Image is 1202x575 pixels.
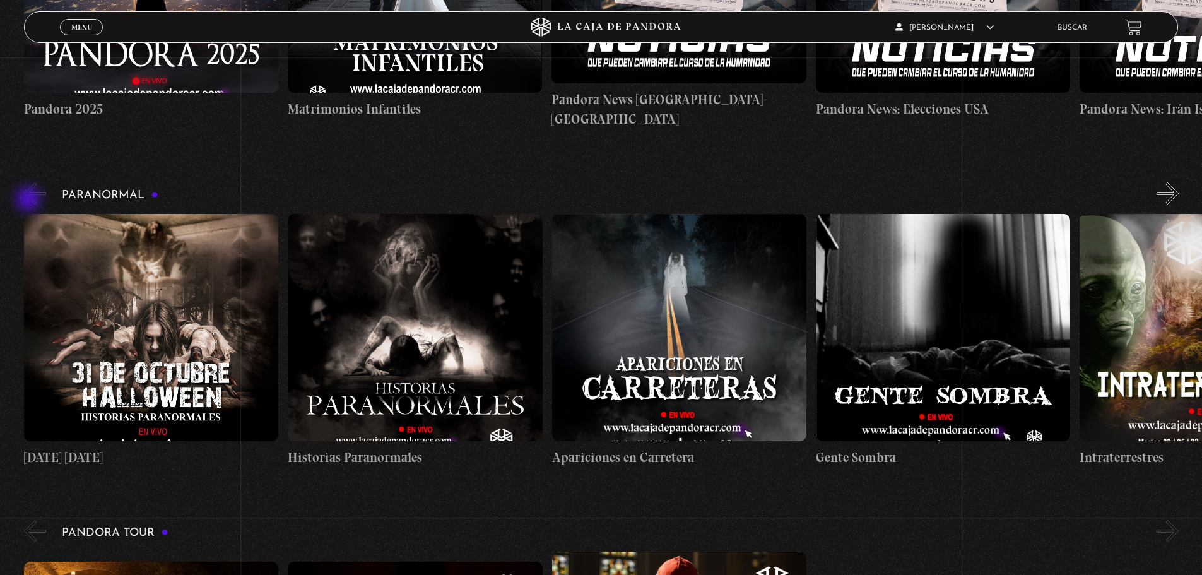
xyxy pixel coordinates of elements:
[24,520,46,542] button: Previous
[62,189,158,201] h3: Paranormal
[552,214,806,468] a: Apariciones en Carretera
[24,448,278,468] h4: [DATE] [DATE]
[1157,520,1179,542] button: Next
[67,34,97,43] span: Cerrar
[552,448,806,468] h4: Apariciones en Carretera
[62,527,168,539] h3: Pandora Tour
[24,182,46,205] button: Previous
[71,23,92,31] span: Menu
[24,99,278,119] h4: Pandora 2025
[1058,24,1087,32] a: Buscar
[816,99,1070,119] h4: Pandora News: Elecciones USA
[288,214,542,468] a: Historias Paranormales
[895,24,994,32] span: [PERSON_NAME]
[551,90,806,129] h4: Pandora News [GEOGRAPHIC_DATA]-[GEOGRAPHIC_DATA]
[816,214,1070,468] a: Gente Sombra
[1125,19,1142,36] a: View your shopping cart
[288,99,542,119] h4: Matrimonios Infantiles
[288,448,542,468] h4: Historias Paranormales
[24,214,278,468] a: [DATE] [DATE]
[1157,182,1179,205] button: Next
[816,448,1070,468] h4: Gente Sombra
